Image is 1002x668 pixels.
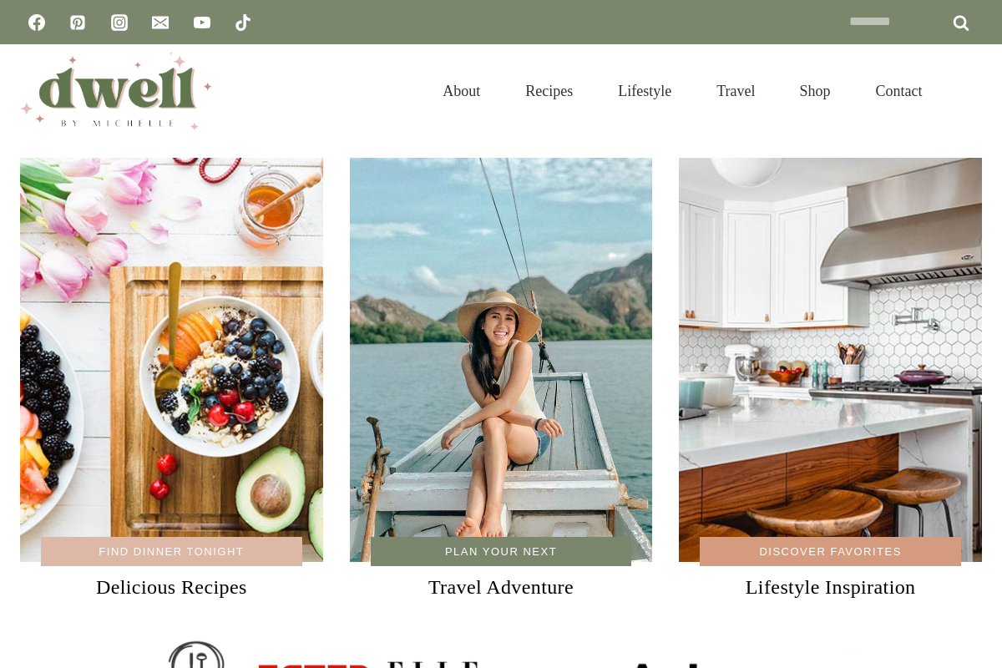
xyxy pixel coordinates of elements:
a: Email [144,6,177,39]
button: View Search Form [954,77,982,105]
a: Shop [777,62,853,120]
a: Contact [853,62,945,120]
a: TikTok [226,6,260,39]
a: About [420,62,503,120]
a: Recipes [503,62,595,120]
a: YouTube [185,6,219,39]
img: DWELL by michelle [20,53,212,129]
a: Pinterest [61,6,94,39]
a: Facebook [20,6,53,39]
a: Lifestyle [595,62,694,120]
a: Travel [694,62,777,120]
nav: Primary Navigation [420,62,945,120]
a: Instagram [103,6,136,39]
